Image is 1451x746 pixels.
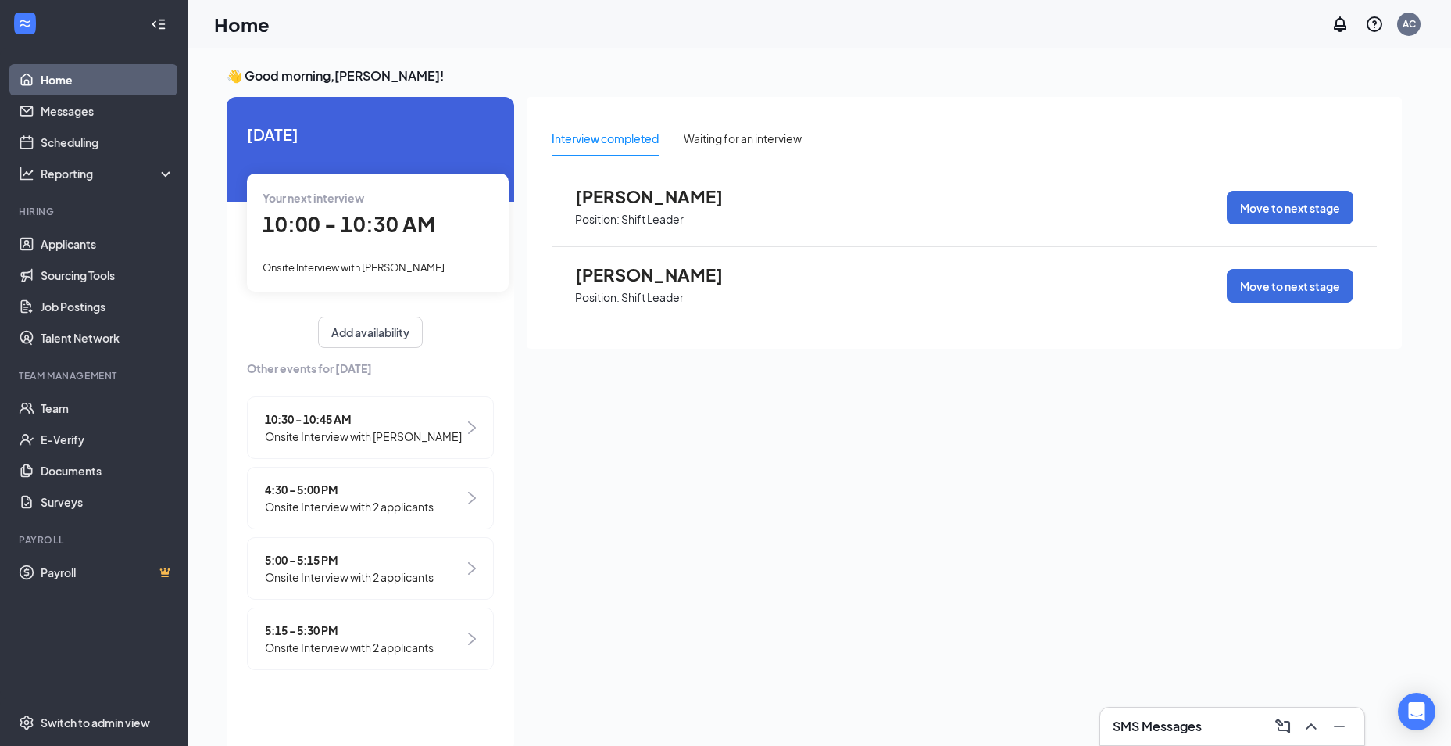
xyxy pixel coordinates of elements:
[214,11,270,38] h1: Home
[41,260,174,291] a: Sourcing Tools
[247,360,494,377] span: Other events for [DATE]
[41,424,174,455] a: E-Verify
[41,486,174,518] a: Surveys
[575,290,620,305] p: Position:
[621,290,684,305] p: Shift Leader
[1227,191,1353,224] button: Move to next stage
[265,622,434,639] span: 5:15 - 5:30 PM
[19,205,171,218] div: Hiring
[265,551,434,568] span: 5:00 - 5:15 PM
[19,715,34,730] svg: Settings
[19,166,34,181] svg: Analysis
[1403,17,1416,30] div: AC
[263,261,445,274] span: Onsite Interview with [PERSON_NAME]
[1331,15,1349,34] svg: Notifications
[19,369,171,382] div: Team Management
[1113,718,1202,735] h3: SMS Messages
[41,291,174,322] a: Job Postings
[265,568,434,586] span: Onsite Interview with 2 applicants
[1227,269,1353,303] button: Move to next stage
[41,228,174,260] a: Applicants
[265,411,462,428] span: 10:30 - 10:45 AM
[265,481,434,498] span: 4:30 - 5:00 PM
[265,428,462,445] span: Onsite Interview with [PERSON_NAME]
[263,211,435,237] span: 10:00 - 10:30 AM
[41,95,174,127] a: Messages
[1330,717,1349,736] svg: Minimize
[575,212,620,227] p: Position:
[265,639,434,656] span: Onsite Interview with 2 applicants
[575,264,747,285] span: [PERSON_NAME]
[41,455,174,486] a: Documents
[684,130,802,147] div: Waiting for an interview
[1398,693,1435,730] div: Open Intercom Messenger
[263,191,364,205] span: Your next interview
[19,533,171,547] div: Payroll
[17,16,33,31] svg: WorkstreamLogo
[41,127,174,158] a: Scheduling
[41,64,174,95] a: Home
[41,322,174,353] a: Talent Network
[1299,714,1324,739] button: ChevronUp
[1327,714,1352,739] button: Minimize
[1271,714,1296,739] button: ComposeMessage
[318,317,423,348] button: Add availability
[265,498,434,515] span: Onsite Interview with 2 applicants
[552,130,659,147] div: Interview completed
[1365,15,1384,34] svg: QuestionInfo
[575,186,747,206] span: [PERSON_NAME]
[41,557,174,588] a: PayrollCrown
[151,16,166,32] svg: Collapse
[41,715,150,730] div: Switch to admin view
[1274,717,1292,736] svg: ComposeMessage
[227,67,1402,84] h3: 👋 Good morning, [PERSON_NAME] !
[621,212,684,227] p: Shift Leader
[41,166,175,181] div: Reporting
[247,122,494,146] span: [DATE]
[41,393,174,424] a: Team
[1302,717,1321,736] svg: ChevronUp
